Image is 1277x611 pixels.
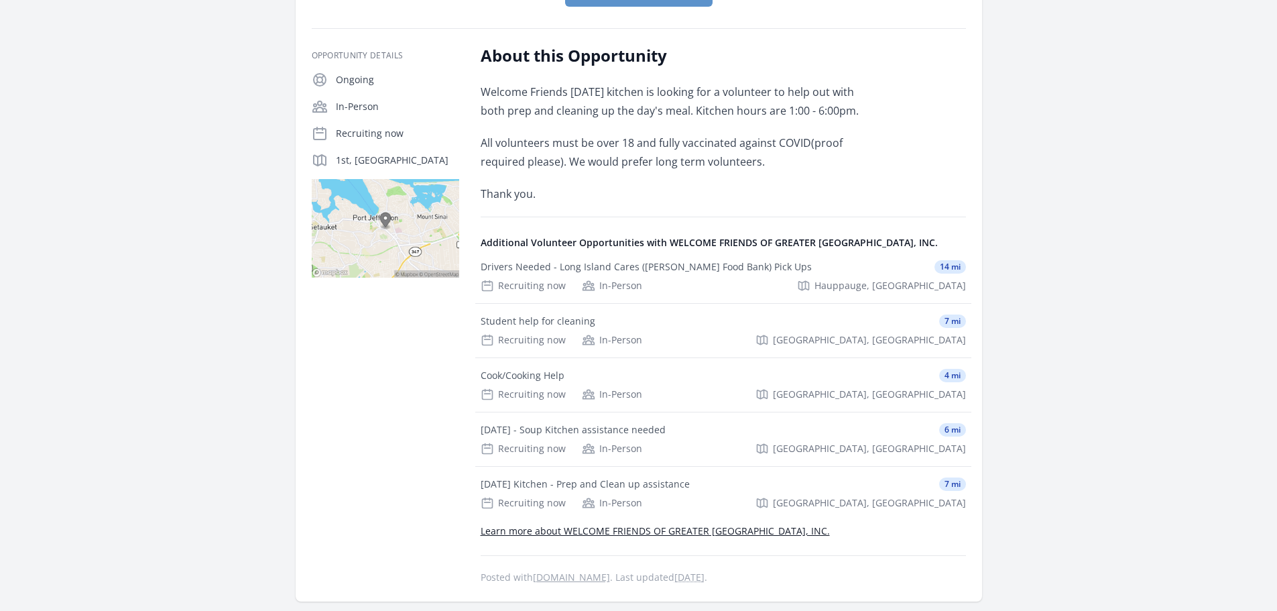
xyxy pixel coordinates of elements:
div: In-Person [582,279,642,292]
div: In-Person [582,388,642,401]
div: In-Person [582,442,642,455]
a: [DATE] Kitchen - Prep and Clean up assistance 7 mi Recruiting now In-Person [GEOGRAPHIC_DATA], [G... [475,467,971,520]
p: All volunteers must be over 18 and fully vaccinated against COVID(proof required please). We woul... [481,133,873,171]
div: Recruiting now [481,442,566,455]
h2: About this Opportunity [481,45,873,66]
p: Posted with . Last updated . [481,572,966,583]
div: In-Person [582,333,642,347]
p: Recruiting now [336,127,459,140]
p: 1st, [GEOGRAPHIC_DATA] [336,154,459,167]
a: Cook/Cooking Help 4 mi Recruiting now In-Person [GEOGRAPHIC_DATA], [GEOGRAPHIC_DATA] [475,358,971,412]
div: Student help for cleaning [481,315,595,328]
div: Drivers Needed - Long Island Cares ([PERSON_NAME] Food Bank) Pick Ups [481,260,812,274]
span: 7 mi [939,478,966,491]
p: Thank you. [481,184,873,203]
div: In-Person [582,496,642,510]
h4: Additional Volunteer Opportunities with WELCOME FRIENDS OF GREATER [GEOGRAPHIC_DATA], INC. [481,236,966,249]
span: [GEOGRAPHIC_DATA], [GEOGRAPHIC_DATA] [773,442,966,455]
p: In-Person [336,100,459,113]
div: Recruiting now [481,279,566,292]
div: [DATE] Kitchen - Prep and Clean up assistance [481,478,690,491]
a: Drivers Needed - Long Island Cares ([PERSON_NAME] Food Bank) Pick Ups 14 mi Recruiting now In-Per... [475,249,971,303]
a: [DOMAIN_NAME] [533,571,610,584]
span: 7 mi [939,315,966,328]
span: 6 mi [939,423,966,437]
a: [DATE] - Soup Kitchen assistance needed 6 mi Recruiting now In-Person [GEOGRAPHIC_DATA], [GEOGRAP... [475,412,971,466]
div: Recruiting now [481,333,566,347]
span: [GEOGRAPHIC_DATA], [GEOGRAPHIC_DATA] [773,388,966,401]
abbr: Tue, Sep 9, 2025 3:50 PM [674,571,705,584]
h3: Opportunity Details [312,50,459,61]
div: [DATE] - Soup Kitchen assistance needed [481,423,666,437]
a: Learn more about WELCOME FRIENDS OF GREATER [GEOGRAPHIC_DATA], INC. [481,524,830,537]
img: Map [312,179,459,278]
span: [GEOGRAPHIC_DATA], [GEOGRAPHIC_DATA] [773,333,966,347]
span: 4 mi [939,369,966,382]
a: Student help for cleaning 7 mi Recruiting now In-Person [GEOGRAPHIC_DATA], [GEOGRAPHIC_DATA] [475,304,971,357]
p: Ongoing [336,73,459,87]
div: Recruiting now [481,496,566,510]
p: Welcome Friends [DATE] kitchen is looking for a volunteer to help out with both prep and cleaning... [481,82,873,120]
span: Hauppauge, [GEOGRAPHIC_DATA] [814,279,966,292]
span: [GEOGRAPHIC_DATA], [GEOGRAPHIC_DATA] [773,496,966,510]
span: 14 mi [934,260,966,274]
div: Recruiting now [481,388,566,401]
div: Cook/Cooking Help [481,369,564,382]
